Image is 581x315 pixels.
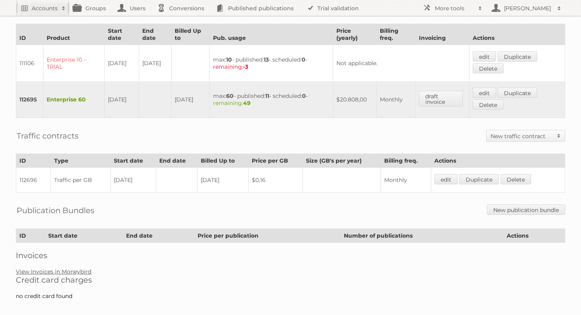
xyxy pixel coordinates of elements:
td: [DATE] [104,45,139,82]
strong: 10 [226,56,232,63]
th: Price (yearly) [333,24,377,45]
th: Price per publication [194,229,340,243]
a: New traffic contract [487,130,565,141]
h2: [PERSON_NAME] [502,4,553,12]
td: Traffic per GB [51,168,111,193]
th: ID [16,24,43,45]
strong: 49 [243,99,251,107]
th: Actions [470,24,565,45]
td: [DATE] [111,168,156,193]
td: Enterprise 10 - TRIAL [43,45,105,82]
th: Actions [431,154,565,168]
a: Delete [473,99,504,110]
td: Not applicable. [333,45,470,82]
th: Actions [504,229,565,243]
a: edit [473,88,496,98]
a: Delete [473,63,504,73]
a: edit [434,174,458,184]
td: [DATE] [197,168,248,193]
span: remaining: [213,63,248,70]
strong: 11 [265,92,269,99]
th: Billed Up to [171,24,209,45]
strong: 60 [226,92,234,99]
h2: Publication Bundles [17,204,94,216]
th: End date [123,229,194,243]
strong: 0 [302,56,306,63]
th: End date [156,154,197,168]
td: $0,16 [248,168,302,193]
td: 111106 [16,45,43,82]
td: [DATE] [139,45,172,82]
th: Invoicing [415,24,470,45]
span: remaining: [213,99,251,107]
span: Toggle [553,130,565,141]
th: ID [16,229,45,243]
h2: Accounts [32,4,58,12]
th: Start date [104,24,139,45]
th: Billing freq. [381,154,431,168]
strong: 0 [302,92,306,99]
td: Monthly [381,168,431,193]
th: Pub. usage [209,24,333,45]
th: Billing freq. [377,24,415,45]
a: edit [473,51,496,62]
th: Type [51,154,111,168]
a: Duplicate [498,51,537,62]
td: max: - published: - scheduled: - [209,81,333,118]
th: Start date [45,229,123,243]
td: $20.808,00 [333,81,377,118]
th: Start date [111,154,156,168]
th: Size (GB's per year) [302,154,381,168]
td: 112695 [16,81,43,118]
h2: Traffic contracts [17,130,79,142]
td: 112696 [16,168,51,193]
a: View Invoices in Moneybird [16,268,91,275]
a: New publication bundle [487,204,565,215]
strong: -3 [243,63,248,70]
a: draft invoice [419,91,463,107]
th: ID [16,154,51,168]
h2: New traffic contract [490,132,553,140]
a: Duplicate [498,88,537,98]
a: Duplicate [459,174,499,184]
th: Number of publications [340,229,504,243]
td: max: - published: - scheduled: - [209,45,333,82]
h2: Invoices [16,251,565,260]
h2: Credit card charges [16,275,565,285]
th: End date [139,24,172,45]
td: Enterprise 60 [43,81,105,118]
th: Product [43,24,105,45]
th: Billed Up to [197,154,248,168]
td: [DATE] [104,81,139,118]
td: Monthly [377,81,415,118]
td: [DATE] [171,81,209,118]
a: Delete [500,174,531,184]
th: Price per GB [248,154,302,168]
strong: 13 [264,56,269,63]
h2: More tools [435,4,474,12]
